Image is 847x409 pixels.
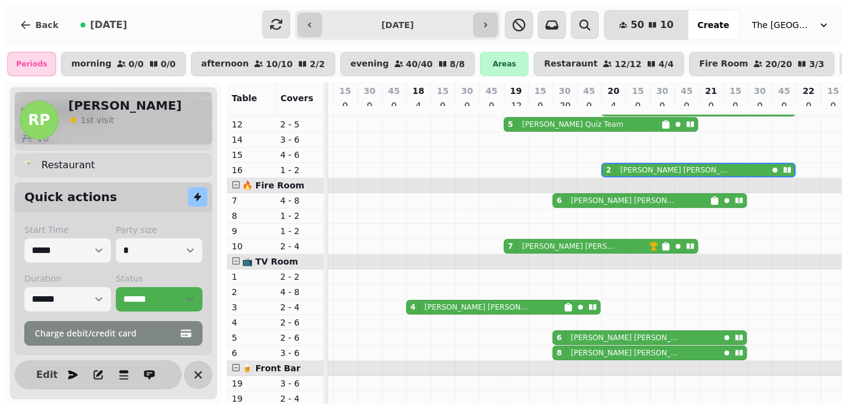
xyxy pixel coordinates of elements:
p: 12 [511,99,521,112]
p: 30 [461,85,473,97]
label: Status [116,272,202,285]
span: 🍺 Front Bar [242,363,301,373]
p: 4 - 8 [281,194,320,207]
p: 2 - 6 [281,332,320,344]
p: 3 [232,301,271,313]
p: 0 [365,99,374,112]
p: 45 [778,85,790,97]
p: 2 [232,286,271,298]
p: 0 [731,99,740,112]
button: morning0/00/0 [61,52,186,76]
p: [PERSON_NAME] [PERSON_NAME] [571,348,682,358]
p: 🍸 [22,158,34,172]
button: evening40/408/8 [340,52,476,76]
p: 0 [584,99,594,112]
span: Edit [40,370,54,380]
p: [PERSON_NAME] [PERSON_NAME] [522,241,618,251]
h2: Quick actions [24,188,117,205]
p: 45 [583,85,595,97]
p: 10 [232,240,271,252]
p: 15 [339,85,351,97]
p: 4 [609,99,618,112]
p: 3 / 3 [809,60,824,68]
p: 4 [413,99,423,112]
span: [DATE] [90,20,127,30]
span: st [86,115,96,125]
p: 4 / 4 [659,60,674,68]
button: Create [688,10,739,40]
p: 2 - 4 [281,240,320,252]
button: The [GEOGRAPHIC_DATA] [745,14,837,36]
p: 2 - 5 [281,118,320,130]
p: 2 - 4 [281,301,320,313]
p: visit [80,114,114,126]
p: 30 [656,85,668,97]
p: 19 [232,377,271,389]
p: 8 / 8 [450,60,465,68]
p: 2 - 4 [281,393,320,405]
p: [PERSON_NAME] [PERSON_NAME] [571,333,682,343]
p: 21 [705,85,717,97]
p: 30 [754,85,765,97]
p: 18 [412,85,424,97]
label: Duration [24,272,111,285]
span: Back [35,21,59,29]
p: [PERSON_NAME] [PERSON_NAME] [571,196,676,205]
p: 0 [706,99,716,112]
p: [PERSON_NAME] [PERSON_NAME] [424,302,529,312]
p: [PERSON_NAME] [PERSON_NAME] [620,165,731,175]
p: 0 [340,99,350,112]
span: 50 [631,20,644,30]
p: 12 / 12 [615,60,642,68]
p: 40 / 40 [406,60,433,68]
p: 6 [232,347,271,359]
p: 0 [633,99,643,112]
p: 3 - 6 [281,133,320,146]
h2: [PERSON_NAME] [68,97,182,114]
button: afternoon10/102/2 [191,52,335,76]
p: 30 [363,85,375,97]
p: 19 [510,85,521,97]
p: afternoon [201,59,249,69]
p: 20 / 20 [765,60,792,68]
span: 10 [660,20,673,30]
p: 0 [389,99,399,112]
p: Restaraunt [544,59,598,69]
div: 6 [557,333,562,343]
span: Table [232,93,257,103]
p: 2 - 2 [281,271,320,283]
div: Areas [480,52,529,76]
button: Restaraunt12/124/4 [534,52,684,76]
p: morning [71,59,112,69]
p: 0 / 0 [161,60,176,68]
p: 15 [437,85,448,97]
p: 3 - 6 [281,347,320,359]
p: 15 [632,85,643,97]
div: 7 [508,241,513,251]
p: 20 [607,85,619,97]
p: 1 [232,271,271,283]
p: 4 - 8 [281,286,320,298]
p: 2 - 6 [281,316,320,329]
p: 0 [755,99,765,112]
p: 9 [232,225,271,237]
p: 45 [681,85,692,97]
p: 1 - 2 [281,210,320,222]
p: 0 [682,99,692,112]
p: 22 [802,85,814,97]
p: 15 [534,85,546,97]
span: Covers [281,93,313,103]
p: 0 [779,99,789,112]
p: 45 [388,85,399,97]
p: 2 / 2 [310,60,325,68]
p: 30 [559,85,570,97]
span: 🔥 Fire Room [242,180,304,190]
p: 12 [232,118,271,130]
p: 0 [828,99,838,112]
label: Party size [116,224,202,236]
span: The [GEOGRAPHIC_DATA] [752,19,813,31]
p: 10 / 10 [266,60,293,68]
p: 3 - 6 [281,377,320,389]
span: RP [28,113,50,127]
button: [DATE] [71,10,137,40]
